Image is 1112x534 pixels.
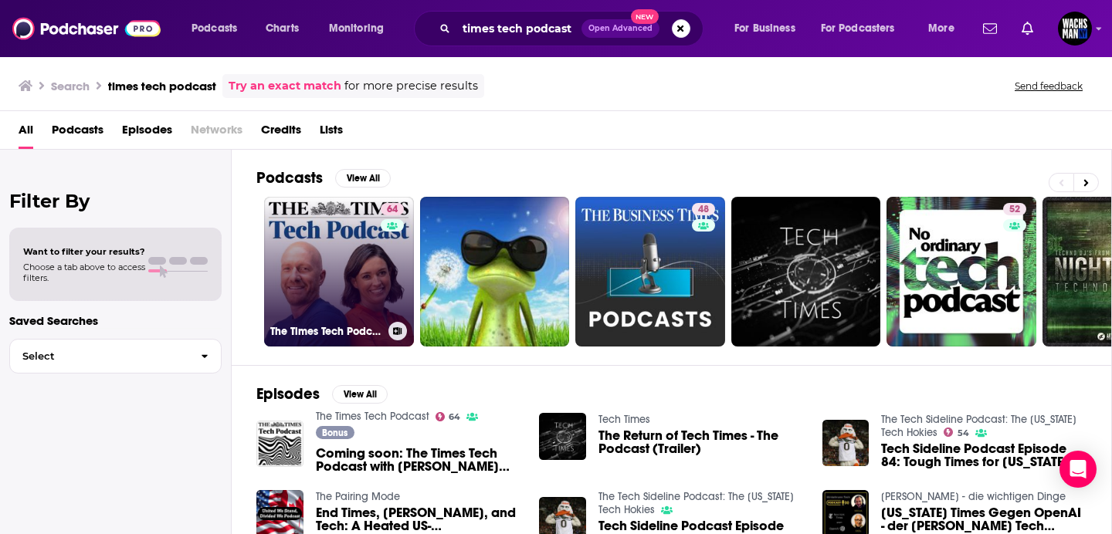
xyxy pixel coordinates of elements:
a: The Return of Tech Times - The Podcast (Trailer) [598,429,804,455]
a: 54 [944,428,969,437]
h2: Filter By [9,190,222,212]
button: open menu [917,16,974,41]
img: Coming soon: The Times Tech Podcast with Danny and Katie [256,421,303,468]
span: New [631,9,659,24]
button: Send feedback [1010,79,1087,93]
span: 54 [958,430,969,437]
h2: Podcasts [256,168,323,188]
img: User Profile [1058,12,1092,46]
a: Tech Times [598,413,650,426]
a: Show notifications dropdown [1015,15,1039,42]
a: Credits [261,117,301,149]
a: 52 [887,197,1036,346]
span: Bonus [322,428,347,438]
span: For Business [734,18,795,39]
img: Podchaser - Follow, Share and Rate Podcasts [12,14,161,43]
a: 48 [692,203,715,215]
div: Search podcasts, credits, & more... [429,11,718,46]
a: The Times Tech Podcast [316,410,429,423]
span: Select [10,351,188,361]
a: Show notifications dropdown [977,15,1003,42]
button: Select [9,339,222,373]
span: 64 [449,414,460,421]
a: PodcastsView All [256,168,391,188]
a: The Tech Sideline Podcast: The Virginia Tech Hokies [598,490,794,516]
button: open menu [318,16,404,41]
h3: The Times Tech Podcast [270,325,382,338]
img: The Return of Tech Times - The Podcast (Trailer) [539,413,586,460]
span: Coming soon: The Times Tech Podcast with [PERSON_NAME] and [PERSON_NAME] [316,447,521,473]
span: 52 [1009,202,1020,218]
span: 48 [698,202,709,218]
a: 52 [1003,203,1026,215]
a: Charts [256,16,308,41]
span: Choose a tab above to access filters. [23,262,145,283]
a: The Pairing Mode [316,490,400,503]
button: View All [335,169,391,188]
a: Podcasts [52,117,103,149]
span: End Times, [PERSON_NAME], and Tech: A Heated US-[GEOGRAPHIC_DATA] Podcast! [316,506,521,532]
span: For Podcasters [821,18,895,39]
span: Open Advanced [588,25,653,32]
button: open menu [724,16,815,41]
a: All [19,117,33,149]
span: [US_STATE] Times Gegen OpenAI - der [PERSON_NAME] Tech Podcast [881,506,1087,532]
h3: Search [51,79,90,93]
a: 64 [381,203,404,215]
span: Charts [266,18,299,39]
button: open menu [181,16,257,41]
a: New York Times Gegen OpenAI - der Winkelmann Tech Podcast [881,506,1087,532]
a: End Times, Trump, and Tech: A Heated US-Canada Podcast! [316,506,521,532]
span: Logged in as WachsmanNY [1058,12,1092,46]
span: Podcasts [192,18,237,39]
span: Monitoring [329,18,384,39]
span: for more precise results [344,77,478,95]
span: Want to filter your results? [23,246,145,257]
span: 64 [387,202,398,218]
img: Tech Sideline Podcast Episode 84: Tough Times for Virginia Tech, a Miami Preview, and More [822,420,870,467]
a: Episodes [122,117,172,149]
button: View All [332,385,388,404]
a: 64The Times Tech Podcast [264,197,414,346]
span: Tech Sideline Podcast Episode 84: Tough Times for [US_STATE][GEOGRAPHIC_DATA], a [GEOGRAPHIC_DATA... [881,442,1087,468]
a: Axel Fersen - die wichtigen Dinge [881,490,1066,503]
a: 48 [575,197,725,346]
input: Search podcasts, credits, & more... [456,16,581,41]
a: Coming soon: The Times Tech Podcast with Danny and Katie [316,447,521,473]
span: Networks [191,117,242,149]
span: More [928,18,954,39]
a: Try an exact match [229,77,341,95]
button: open menu [811,16,917,41]
a: Lists [320,117,343,149]
a: EpisodesView All [256,384,388,404]
a: Tech Sideline Podcast Episode 84: Tough Times for Virginia Tech, a Miami Preview, and More [881,442,1087,468]
div: Open Intercom Messenger [1059,451,1097,488]
button: Open AdvancedNew [581,19,659,38]
h2: Episodes [256,384,320,404]
p: Saved Searches [9,313,222,328]
h3: times tech podcast [108,79,216,93]
a: 64 [436,412,461,421]
a: The Tech Sideline Podcast: The Virginia Tech Hokies [881,413,1076,439]
button: Show profile menu [1058,12,1092,46]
